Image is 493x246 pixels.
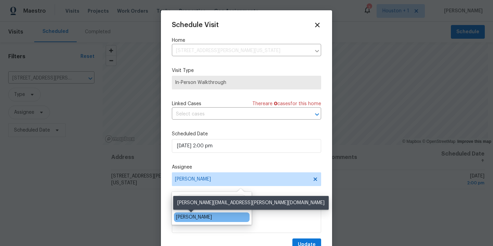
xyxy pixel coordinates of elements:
label: Scheduled Date [172,131,321,137]
button: Open [312,110,322,119]
span: [PERSON_NAME] [175,176,309,182]
span: Schedule Visit [172,22,219,28]
label: Home [172,37,321,44]
span: Linked Cases [172,100,201,107]
div: [PERSON_NAME][EMAIL_ADDRESS][PERSON_NAME][DOMAIN_NAME] [173,196,329,210]
label: Visit Type [172,67,321,74]
span: In-Person Walkthrough [175,79,318,86]
span: Close [314,21,321,29]
input: Enter in an address [172,46,311,56]
input: Select cases [172,109,302,120]
span: 0 [274,101,277,106]
span: There are case s for this home [252,100,321,107]
div: [PERSON_NAME] [176,214,212,221]
label: Assignee [172,164,321,171]
input: M/D/YYYY [172,139,321,153]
